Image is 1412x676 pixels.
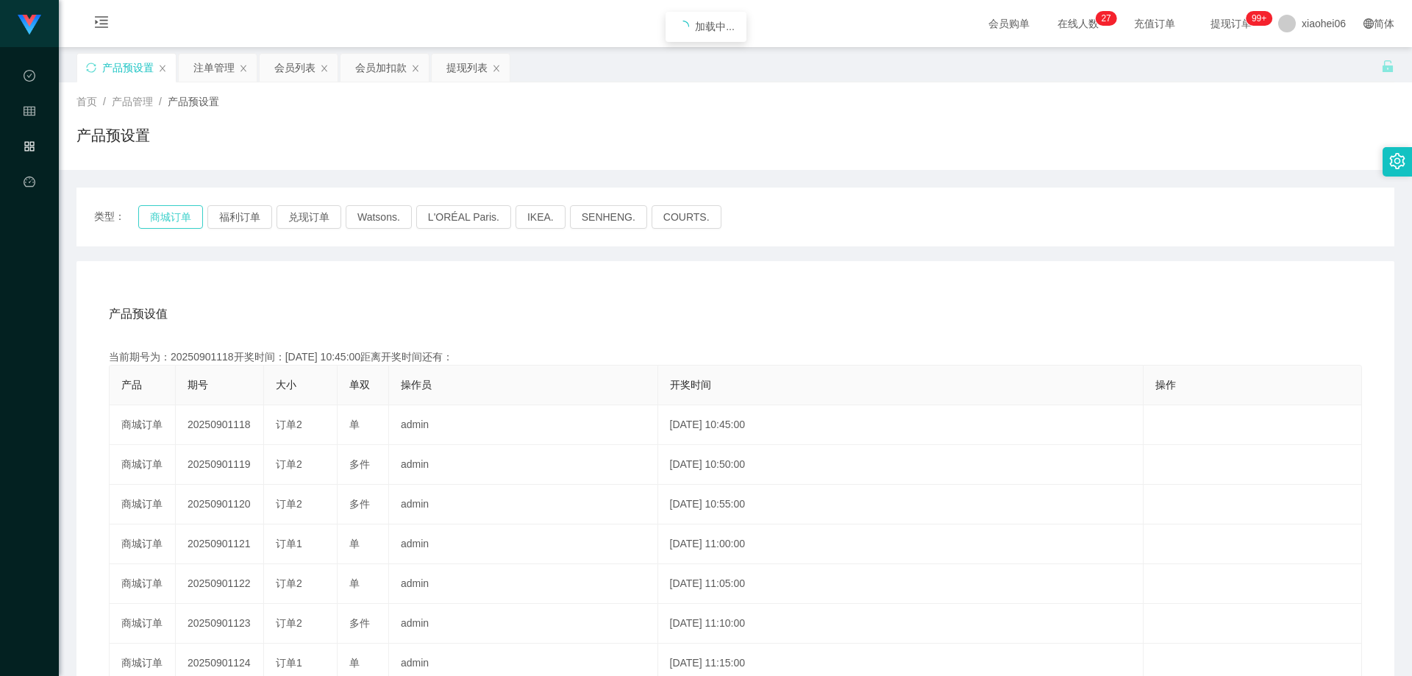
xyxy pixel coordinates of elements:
td: [DATE] 11:00:00 [658,524,1144,564]
td: 20250901119 [176,445,264,485]
span: 订单1 [276,538,302,549]
td: 商城订单 [110,564,176,604]
i: 图标: close [320,64,329,73]
td: [DATE] 10:50:00 [658,445,1144,485]
div: 会员列表 [274,54,315,82]
span: 单 [349,538,360,549]
td: [DATE] 11:10:00 [658,604,1144,644]
span: 多件 [349,617,370,629]
i: 图标: sync [86,63,96,73]
td: 20250901123 [176,604,264,644]
span: 单 [349,577,360,589]
sup: 1040 [1246,11,1272,26]
span: 在线人数 [1050,18,1106,29]
i: 图标: close [492,64,501,73]
div: 当前期号为：20250901118开奖时间：[DATE] 10:45:00距离开奖时间还有： [109,349,1362,365]
div: 提现列表 [446,54,488,82]
td: admin [389,604,658,644]
a: 图标: dashboard平台首页 [24,168,35,316]
button: 福利订单 [207,205,272,229]
span: 单 [349,657,360,669]
td: admin [389,524,658,564]
span: 提现订单 [1203,18,1259,29]
span: 产品预设置 [168,96,219,107]
td: 商城订单 [110,485,176,524]
span: 订单2 [276,498,302,510]
p: 7 [1106,11,1111,26]
span: / [159,96,162,107]
span: 订单2 [276,419,302,430]
td: 商城订单 [110,445,176,485]
td: admin [389,485,658,524]
span: 数据中心 [24,71,35,202]
td: 20250901118 [176,405,264,445]
td: admin [389,564,658,604]
td: admin [389,405,658,445]
td: 商城订单 [110,405,176,445]
button: 兑现订单 [277,205,341,229]
span: / [103,96,106,107]
td: 商城订单 [110,604,176,644]
td: 20250901120 [176,485,264,524]
span: 会员管理 [24,106,35,237]
i: 图标: check-circle-o [24,63,35,93]
i: 图标: table [24,99,35,128]
span: 首页 [76,96,97,107]
span: 订单2 [276,577,302,589]
td: admin [389,445,658,485]
button: Watsons. [346,205,412,229]
div: 会员加扣款 [355,54,407,82]
span: 开奖时间 [670,379,711,391]
i: icon: loading [677,21,689,32]
span: 产品预设值 [109,305,168,323]
button: SENHENG. [570,205,647,229]
span: 操作 [1155,379,1176,391]
td: [DATE] 10:55:00 [658,485,1144,524]
p: 2 [1101,11,1106,26]
i: 图标: global [1363,18,1374,29]
i: 图标: menu-unfold [76,1,126,48]
span: 类型： [94,205,138,229]
span: 多件 [349,458,370,470]
span: 订单1 [276,657,302,669]
span: 单双 [349,379,370,391]
div: 产品预设置 [102,54,154,82]
td: 20250901121 [176,524,264,564]
h1: 产品预设置 [76,124,150,146]
span: 订单2 [276,617,302,629]
div: 注单管理 [193,54,235,82]
span: 充值订单 [1127,18,1183,29]
i: 图标: unlock [1381,60,1394,73]
i: 图标: setting [1389,153,1405,169]
button: IKEA. [516,205,566,229]
span: 加载中... [695,21,735,32]
img: logo.9652507e.png [18,15,41,35]
span: 单 [349,419,360,430]
span: 多件 [349,498,370,510]
i: 图标: close [158,64,167,73]
button: L'ORÉAL Paris. [416,205,511,229]
td: 20250901122 [176,564,264,604]
span: 订单2 [276,458,302,470]
button: 商城订单 [138,205,203,229]
span: 操作员 [401,379,432,391]
button: COURTS. [652,205,721,229]
span: 大小 [276,379,296,391]
td: [DATE] 11:05:00 [658,564,1144,604]
span: 产品管理 [24,141,35,272]
span: 期号 [188,379,208,391]
i: 图标: close [411,64,420,73]
td: 商城订单 [110,524,176,564]
sup: 27 [1095,11,1116,26]
span: 产品 [121,379,142,391]
td: [DATE] 10:45:00 [658,405,1144,445]
i: 图标: appstore-o [24,134,35,163]
span: 产品管理 [112,96,153,107]
i: 图标: close [239,64,248,73]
